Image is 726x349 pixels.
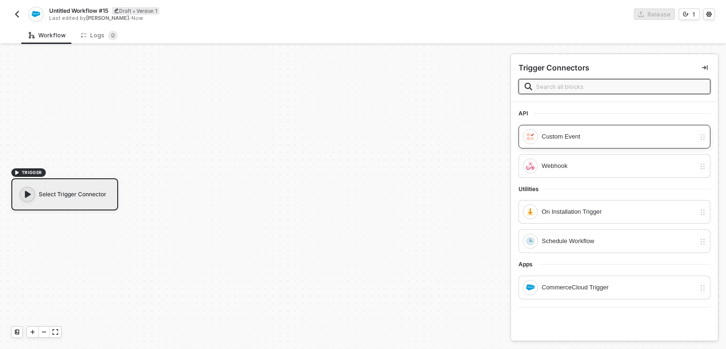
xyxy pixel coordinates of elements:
[30,329,35,335] span: icon-play
[32,10,40,18] img: integration-icon
[542,236,695,246] div: Schedule Workflow
[519,261,538,268] span: Apps
[13,10,21,18] img: back
[699,238,706,245] img: drag
[683,11,689,17] span: icon-versioning
[519,110,534,117] span: API
[108,31,118,40] sup: 0
[22,169,42,176] span: TRIGGER
[14,170,20,175] span: icon-play
[542,131,695,142] div: Custom Event
[699,163,706,170] img: drag
[634,9,675,20] button: Release
[11,9,23,20] button: back
[11,178,118,210] div: Select Trigger Connector
[526,237,535,245] img: integration-icon
[542,161,695,171] div: Webhook
[706,11,712,17] span: icon-settings
[49,7,108,15] span: Untitled Workflow #15
[699,133,706,141] img: drag
[699,209,706,216] img: drag
[526,162,535,170] img: integration-icon
[526,132,535,141] img: integration-icon
[49,15,362,22] div: Last edited by - Now
[86,15,129,21] span: [PERSON_NAME]
[519,185,544,193] span: Utilities
[23,190,33,199] span: icon-play
[112,7,159,15] div: Draft • Version 1
[699,284,706,292] img: drag
[702,65,708,70] span: icon-collapse-right
[536,81,704,92] input: Search all blocks
[679,9,700,20] button: 1
[52,329,58,335] span: icon-expand
[692,10,695,18] div: 1
[114,8,119,13] span: icon-edit
[526,208,535,216] img: integration-icon
[41,329,47,335] span: icon-minus
[542,207,695,217] div: On Installation Trigger
[525,83,532,90] img: search
[81,31,118,40] div: Logs
[542,282,695,293] div: CommerceCloud Trigger
[526,283,535,292] img: integration-icon
[29,32,66,39] div: Workflow
[519,63,589,73] div: Trigger Connectors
